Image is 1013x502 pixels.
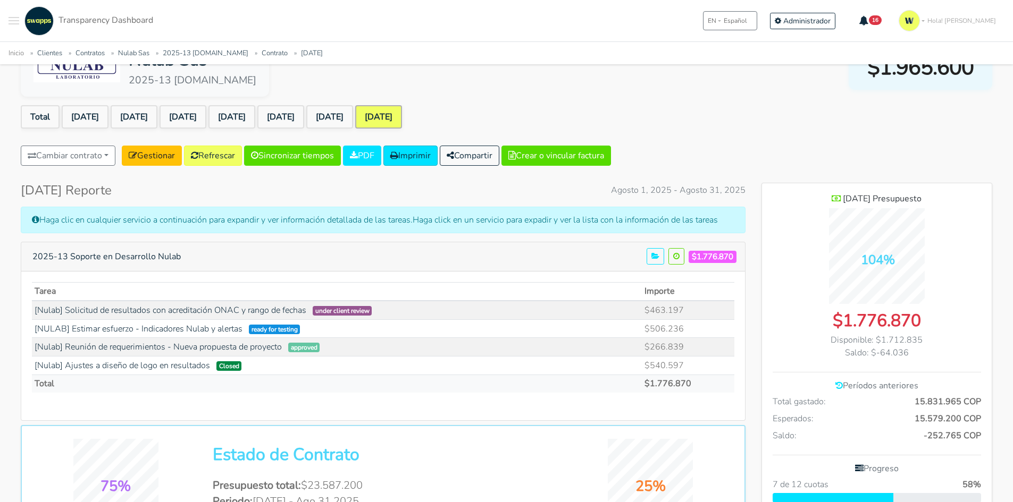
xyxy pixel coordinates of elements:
div: Disponible: $1.712.835 [773,334,981,346]
a: [DATE] [62,105,108,129]
td: Total [32,375,642,393]
span: -252.765 COP [924,429,981,442]
a: Transparency Dashboard [22,6,153,36]
a: Total [21,105,60,129]
div: $1.776.870 [773,308,981,334]
td: $506.236 [642,319,734,338]
button: Crear o vincular factura [501,146,611,166]
a: [DATE] [355,105,402,129]
div: Saldo: $-64.036 [773,346,981,359]
img: swapps-linkedin-v2.jpg [24,6,54,36]
a: PDF [343,146,381,166]
a: Refrescar [184,146,242,166]
span: Saldo: [773,429,797,442]
span: approved [288,343,320,352]
a: Hola! [PERSON_NAME] [894,6,1004,36]
a: Inicio [9,48,24,58]
span: Total gastado: [773,395,826,408]
span: under client review [313,306,372,316]
a: 2025-13 [DOMAIN_NAME] [163,48,248,58]
a: [NULAB] Estimar esfuerzo - Indicadores Nulab y alertas [35,323,242,335]
a: Contrato [262,48,288,58]
div: Haga clic en cualquier servicio a continuación para expandir y ver información detallada de las t... [21,207,746,233]
span: 7 de 12 cuotas [773,478,828,491]
button: ENEspañol [703,11,757,30]
a: [Nulab] Ajustes a diseño de logo en resultados [35,360,210,371]
a: [DATE] [208,105,255,129]
a: [DATE] [160,105,206,129]
button: Toggle navigation menu [9,6,19,36]
div: 2025-13 [DOMAIN_NAME] [129,73,256,88]
button: 16 [852,12,889,30]
a: Contratos [76,48,105,58]
a: Sincronizar tiempos [244,146,341,166]
a: [DATE] [111,105,157,129]
span: [DATE] Presupuesto [843,193,922,205]
span: 58% [962,478,981,491]
span: Closed [216,361,242,371]
span: Administrador [783,16,831,26]
span: ready for testing [249,325,300,334]
a: Administrador [770,13,835,29]
h6: Períodos anteriores [773,381,981,391]
th: Importe [642,282,734,301]
span: $1.776.870 [689,251,736,263]
img: Nulab Sas [34,53,120,82]
a: [Nulab] Reunión de requerimientos - Nueva propuesta de proyecto [35,341,282,353]
span: 15.831.965 COP [915,395,981,408]
a: Clientes [37,48,62,58]
button: 2025-13 Soporte en Desarrollo Nulab [26,246,188,267]
a: [DATE] [306,105,353,129]
button: Compartir [440,146,499,166]
h4: [DATE] Reporte [21,183,112,198]
td: $1.776.870 [642,375,734,393]
a: [DATE] [301,48,323,58]
span: Español [724,16,747,25]
a: Imprimir [383,146,438,166]
a: [Nulab] Solicitud de resultados con acreditación ONAC y rango de fechas [35,304,306,316]
h2: Estado de Contrato [213,445,553,465]
span: 16 [869,15,882,25]
a: [DATE] [257,105,304,129]
h6: Progreso [773,464,981,474]
span: Hola! [PERSON_NAME] [927,16,996,25]
span: Transparency Dashboard [58,14,153,26]
a: Gestionar [122,146,182,166]
td: $463.197 [642,301,734,319]
img: isotipo-3-3e143c57.png [899,10,920,31]
a: Nulab Sas [118,48,149,58]
span: Esperados: [773,412,814,425]
span: Agosto 1, 2025 - Agosto 31, 2025 [611,184,746,197]
td: $266.839 [642,338,734,356]
span: $1.965.600 [867,52,974,83]
th: Tarea [32,282,642,301]
td: $540.597 [642,356,734,375]
li: $23.587.200 [213,478,553,494]
span: Presupuesto total: [213,478,301,492]
span: 15.579.200 COP [915,412,981,425]
button: Cambiar contrato [21,146,115,166]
